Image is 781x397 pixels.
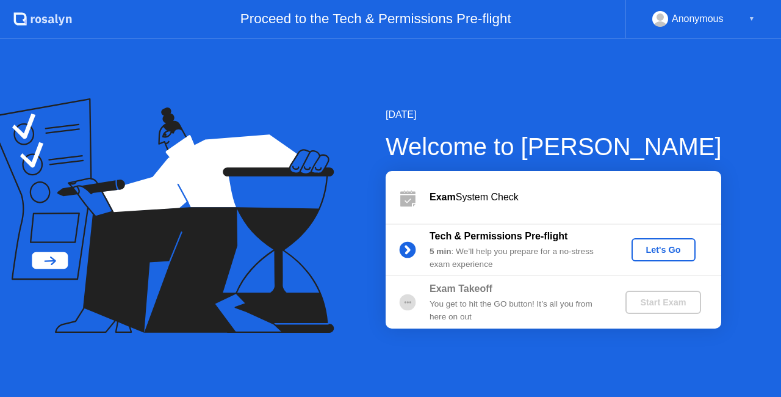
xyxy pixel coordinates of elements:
b: 5 min [430,247,452,256]
b: Exam Takeoff [430,283,492,294]
div: : We’ll help you prepare for a no-stress exam experience [430,246,605,271]
div: You get to hit the GO button! It’s all you from here on out [430,298,605,323]
b: Exam [430,192,456,202]
div: Anonymous [672,11,724,27]
div: Start Exam [630,297,696,307]
div: Welcome to [PERSON_NAME] [386,128,722,165]
button: Let's Go [632,238,696,261]
div: ▼ [749,11,755,27]
div: [DATE] [386,107,722,122]
div: Let's Go [636,245,691,255]
button: Start Exam [625,291,700,314]
div: System Check [430,190,721,205]
b: Tech & Permissions Pre-flight [430,231,567,241]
